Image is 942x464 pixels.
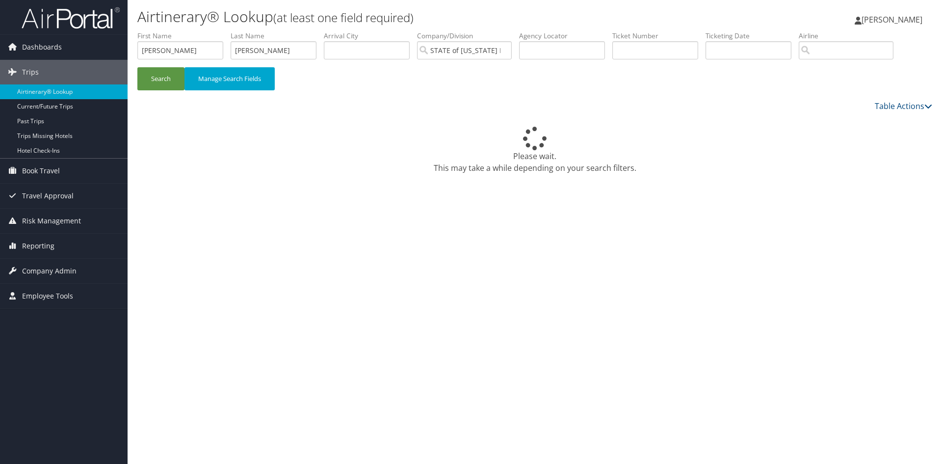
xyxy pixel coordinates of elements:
[612,31,706,41] label: Ticket Number
[855,5,932,34] a: [PERSON_NAME]
[706,31,799,41] label: Ticketing Date
[22,284,73,308] span: Employee Tools
[799,31,901,41] label: Airline
[22,259,77,283] span: Company Admin
[137,127,932,174] div: Please wait. This may take a while depending on your search filters.
[22,6,120,29] img: airportal-logo.png
[231,31,324,41] label: Last Name
[417,31,519,41] label: Company/Division
[22,60,39,84] span: Trips
[273,9,414,26] small: (at least one field required)
[137,6,667,27] h1: Airtinerary® Lookup
[137,31,231,41] label: First Name
[22,209,81,233] span: Risk Management
[22,159,60,183] span: Book Travel
[22,234,54,258] span: Reporting
[324,31,417,41] label: Arrival City
[184,67,275,90] button: Manage Search Fields
[22,184,74,208] span: Travel Approval
[22,35,62,59] span: Dashboards
[137,67,184,90] button: Search
[519,31,612,41] label: Agency Locator
[875,101,932,111] a: Table Actions
[862,14,922,25] span: [PERSON_NAME]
